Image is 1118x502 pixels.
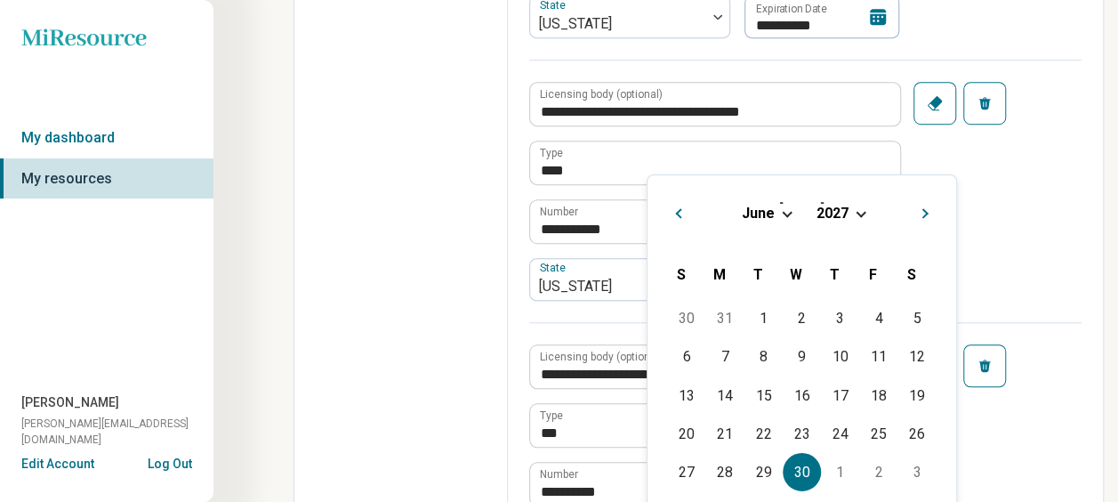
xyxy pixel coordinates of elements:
label: Number [540,469,578,480]
label: Type [540,410,563,421]
div: Choose Wednesday, June 16th, 2027 [783,376,821,414]
div: Choose Friday, July 2nd, 2027 [859,453,897,491]
span: [PERSON_NAME][EMAIL_ADDRESS][DOMAIN_NAME] [21,416,213,448]
div: Choose Saturday, June 26th, 2027 [898,414,937,452]
div: Choose Thursday, June 3rd, 2027 [821,299,859,337]
div: Choose Monday, June 14th, 2027 [706,376,744,414]
div: Choose Wednesday, June 30th, 2027 [783,453,821,491]
button: Edit Account [21,455,94,474]
div: Choose Friday, June 25th, 2027 [859,414,897,452]
div: Choose Sunday, June 6th, 2027 [667,337,705,376]
div: Choose Tuesday, June 29th, 2027 [744,453,783,491]
button: 2027 [816,203,849,222]
label: State [540,262,569,274]
span: [PERSON_NAME] [21,393,119,412]
span: T [830,265,840,282]
div: Choose Saturday, June 5th, 2027 [898,299,937,337]
h2: [DATE] [662,197,942,223]
div: Choose Friday, June 11th, 2027 [859,337,897,376]
div: Choose Thursday, July 1st, 2027 [821,453,859,491]
span: 2027 [816,204,849,221]
div: Choose Monday, June 21st, 2027 [706,414,744,452]
span: T [752,265,762,282]
div: Month June, 2027 [667,299,936,491]
label: Type [540,148,563,158]
div: Choose Thursday, June 24th, 2027 [821,414,859,452]
label: Number [540,206,578,217]
div: Choose Saturday, June 12th, 2027 [898,337,937,376]
input: credential.licenses.1.name [530,142,900,184]
label: Licensing body (optional) [540,352,663,362]
div: Choose Saturday, July 3rd, 2027 [898,453,937,491]
div: Choose Wednesday, June 2nd, 2027 [783,299,821,337]
span: M [713,265,726,282]
div: Choose Tuesday, June 8th, 2027 [744,337,783,376]
button: Next Month [913,197,942,225]
span: June [742,204,775,221]
div: Choose Sunday, May 30th, 2027 [667,299,705,337]
input: credential.licenses.2.name [530,404,900,447]
div: Choose Wednesday, June 23rd, 2027 [783,414,821,452]
div: Choose Tuesday, June 22nd, 2027 [744,414,783,452]
button: Previous Month [662,197,690,225]
span: S [907,265,916,282]
div: Choose Sunday, June 20th, 2027 [667,414,705,452]
div: Choose Monday, June 7th, 2027 [706,337,744,376]
span: F [869,265,877,282]
button: June [741,203,776,222]
label: Licensing body (optional) [540,89,663,100]
div: Choose Wednesday, June 9th, 2027 [783,337,821,376]
div: Choose Friday, June 4th, 2027 [859,299,897,337]
div: Choose Saturday, June 19th, 2027 [898,376,937,414]
span: S [677,265,686,282]
div: Choose Friday, June 18th, 2027 [859,376,897,414]
div: Choose Thursday, June 10th, 2027 [821,337,859,376]
div: Choose Sunday, June 27th, 2027 [667,453,705,491]
div: Choose Tuesday, June 1st, 2027 [744,299,783,337]
div: Choose Sunday, June 13th, 2027 [667,376,705,414]
span: W [790,265,802,282]
button: Log Out [148,455,192,469]
div: Choose Tuesday, June 15th, 2027 [744,376,783,414]
div: Choose Thursday, June 17th, 2027 [821,376,859,414]
div: Choose Monday, June 28th, 2027 [706,453,744,491]
div: Choose Monday, May 31st, 2027 [706,299,744,337]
